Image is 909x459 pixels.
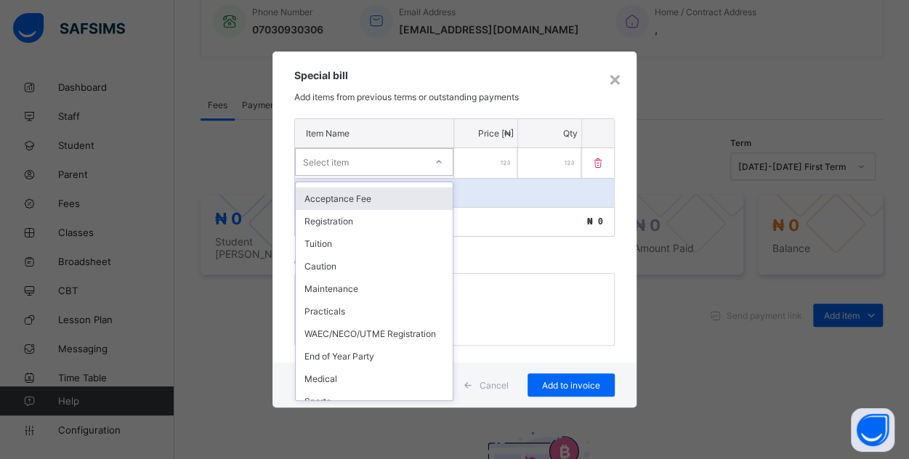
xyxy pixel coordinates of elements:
div: Sports [296,390,453,413]
div: Select item [303,148,349,176]
div: WAEC/NECO/UTME Registration [296,322,453,345]
div: End of Year Party [296,345,453,367]
label: Comments [294,258,342,267]
p: Price [₦] [458,128,514,139]
p: Qty [522,128,578,139]
h3: Special bill [294,69,614,81]
span: Cancel [480,380,509,391]
span: ₦ 0 [587,216,603,227]
span: Add to invoice [538,380,604,391]
div: Caution [296,255,453,277]
div: × [608,66,622,91]
div: Registration [296,210,453,232]
p: Item Name [306,128,443,139]
p: Add items from previous terms or outstanding payments [294,92,614,102]
div: Tuition [296,232,453,255]
div: Practicals [296,300,453,322]
div: Maintenance [296,277,453,300]
button: Open asap [851,408,894,452]
div: Acceptance Fee [296,187,453,210]
div: Medical [296,367,453,390]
